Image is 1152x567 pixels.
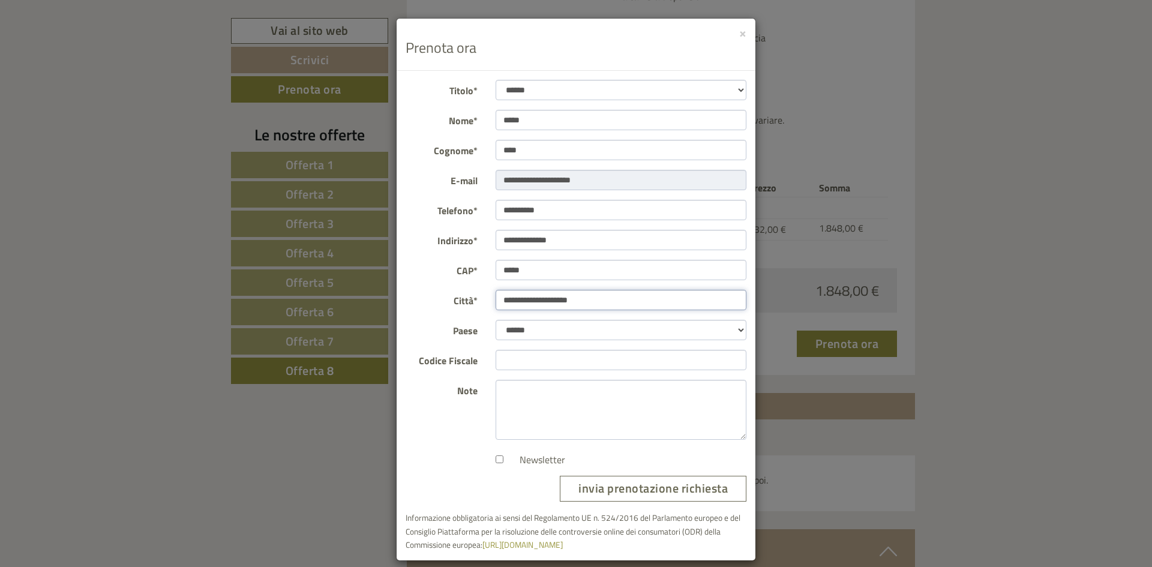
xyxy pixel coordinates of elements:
[508,453,565,467] label: Newsletter
[397,290,487,308] label: Città*
[397,140,487,158] label: Cognome*
[18,58,173,67] small: 17:52
[397,170,487,188] label: E-mail
[410,311,473,337] button: Invia
[397,380,487,398] label: Note
[406,40,746,55] h3: Prenota ora
[560,476,746,502] button: invia prenotazione richiesta
[397,350,487,368] label: Codice Fiscale
[397,80,487,98] label: Titolo*
[215,9,257,29] div: [DATE]
[397,110,487,128] label: Nome*
[397,200,487,218] label: Telefono*
[9,32,179,69] div: Buon giorno, come possiamo aiutarla?
[739,26,746,39] button: ×
[482,539,563,551] a: [URL][DOMAIN_NAME]
[406,512,740,551] small: Informazione obbligatoria ai sensi del Regolamento UE n. 524/2016 del Parlamento europeo e del Co...
[397,320,487,338] label: Paese
[397,230,487,248] label: Indirizzo*
[18,35,173,44] div: [GEOGRAPHIC_DATA]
